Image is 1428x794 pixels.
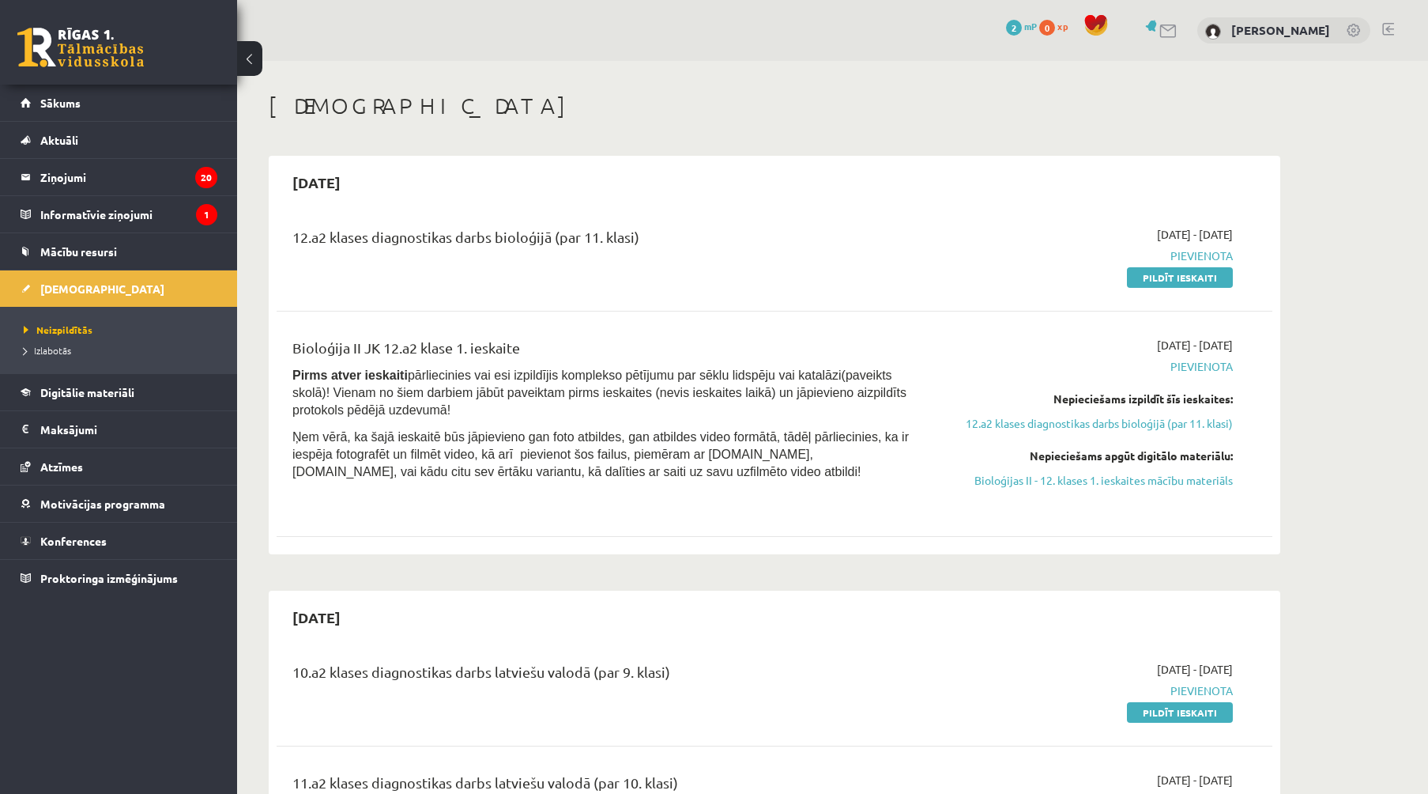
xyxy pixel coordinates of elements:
span: Aktuāli [40,133,78,147]
a: 0 xp [1039,20,1076,32]
legend: Ziņojumi [40,159,217,195]
span: xp [1057,20,1068,32]
a: Pildīt ieskaiti [1127,267,1233,288]
span: Neizpildītās [24,323,92,336]
a: Sākums [21,85,217,121]
span: Mācību resursi [40,244,117,259]
a: Ziņojumi20 [21,159,217,195]
span: Pievienota [935,248,1233,264]
i: 20 [195,167,217,188]
a: Neizpildītās [24,323,221,337]
a: Motivācijas programma [21,486,217,522]
span: Atzīmes [40,459,83,474]
div: 12.a2 klases diagnostikas darbs bioloģijā (par 11. klasi) [292,226,911,255]
span: Pievienota [935,682,1233,699]
span: [DATE] - [DATE] [1157,661,1233,678]
img: Eduards Maksimovs [1205,24,1221,40]
span: Ņem vērā, ka šajā ieskaitē būs jāpievieno gan foto atbildes, gan atbildes video formātā, tādēļ pā... [292,430,909,478]
span: Digitālie materiāli [40,385,134,399]
span: Sākums [40,96,81,110]
legend: Maksājumi [40,411,217,448]
legend: Informatīvie ziņojumi [40,196,217,233]
span: Konferences [40,534,107,548]
a: Aktuāli [21,122,217,158]
strong: Pirms atver ieskaiti [292,369,408,382]
a: [DEMOGRAPHIC_DATA] [21,270,217,307]
span: [DEMOGRAPHIC_DATA] [40,282,164,296]
a: Pildīt ieskaiti [1127,702,1233,723]
div: Nepieciešams apgūt digitālo materiālu: [935,448,1233,464]
span: Proktoringa izmēģinājums [40,571,178,585]
a: Konferences [21,523,217,559]
h2: [DATE] [277,164,356,201]
i: 1 [196,204,217,225]
span: Pievienota [935,358,1233,375]
a: Izlabotās [24,343,221,357]
a: [PERSON_NAME] [1231,22,1330,38]
div: Bioloģija II JK 12.a2 klase 1. ieskaite [292,337,911,366]
a: Atzīmes [21,448,217,485]
a: 2 mP [1006,20,1037,32]
a: 12.a2 klases diagnostikas darbs bioloģijā (par 11. klasi) [935,415,1233,432]
span: pārliecinies vai esi izpildījis komplekso pētījumu par sēklu lidspēju vai katalāzi(paveikts skolā... [292,369,906,417]
span: [DATE] - [DATE] [1157,226,1233,243]
a: Mācību resursi [21,233,217,270]
div: 10.a2 klases diagnostikas darbs latviešu valodā (par 9. klasi) [292,661,911,690]
div: Nepieciešams izpildīt šīs ieskaites: [935,391,1233,407]
span: Izlabotās [24,344,71,357]
a: Informatīvie ziņojumi1 [21,196,217,233]
a: Maksājumi [21,411,217,448]
a: Rīgas 1. Tālmācības vidusskola [17,28,144,67]
span: mP [1024,20,1037,32]
span: 2 [1006,20,1022,36]
span: [DATE] - [DATE] [1157,772,1233,788]
h2: [DATE] [277,599,356,636]
a: Proktoringa izmēģinājums [21,560,217,596]
h1: [DEMOGRAPHIC_DATA] [269,93,1280,119]
span: Motivācijas programma [40,497,165,511]
a: Digitālie materiāli [21,374,217,410]
span: 0 [1039,20,1055,36]
span: [DATE] - [DATE] [1157,337,1233,354]
a: Bioloģijas II - 12. klases 1. ieskaites mācību materiāls [935,472,1233,489]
